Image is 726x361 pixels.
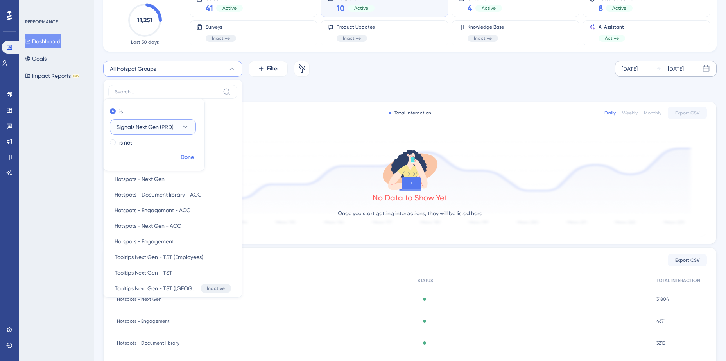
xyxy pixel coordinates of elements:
button: Dashboard [25,34,61,48]
span: Last 30 days [131,39,159,45]
button: Tooltips Next Gen - TST (Employees) [108,249,237,265]
button: Goals [25,52,47,66]
span: Active [354,5,368,11]
div: Daily [604,110,616,116]
span: Hotspots - Engagement [115,237,174,246]
button: Hotspots - Engagement - ACC [108,202,237,218]
span: Knowledge Base [468,24,504,30]
div: Weekly [622,110,638,116]
text: 11,251 [137,16,152,24]
button: Tooltips Next Gen - TST ([GEOGRAPHIC_DATA])Inactive [108,281,237,296]
span: Export CSV [675,110,700,116]
span: Inactive [212,35,230,41]
span: 31804 [656,296,669,302]
label: is [119,107,123,116]
button: Filter [249,61,288,77]
div: No Data to Show Yet [373,192,448,203]
span: Active [482,5,496,11]
span: Inactive [474,35,492,41]
span: Done [181,153,194,162]
button: All Hotspot Groups [103,61,242,77]
span: Hotspots - Engagement - ACC [115,206,190,215]
span: Active [222,5,237,11]
button: Hotspots - Engagement [108,234,237,249]
span: Filter [267,64,279,73]
span: Active [605,35,619,41]
div: Total Interaction [389,110,431,116]
span: Inactive [343,35,361,41]
button: Hotspots - Next Gen [108,171,237,187]
span: Signals Next Gen (PRD) [117,122,174,132]
button: Tooltips Next Gen - TST [108,265,237,281]
input: Search... [115,89,220,95]
div: [DATE] [622,64,638,73]
button: Hotspots - Document library - ACC [108,187,237,202]
span: Hotspots - Next Gen [115,174,165,184]
div: PERFORMANCE [25,19,58,25]
span: All Hotspot Groups [110,64,156,73]
span: AI Assistant [599,24,625,30]
span: 10 [337,3,345,14]
button: Export CSV [668,254,707,266]
button: Impact ReportsBETA [25,69,79,83]
span: Hotspots - Next Gen - ACC [115,221,181,231]
span: Active [612,5,626,11]
span: Surveys [206,24,236,30]
p: Once you start getting interactions, they will be listed here [338,209,482,218]
span: Product Updates [337,24,375,30]
div: BETA [72,74,79,78]
span: STATUS [418,277,433,284]
span: Tooltips Next Gen - TST (Employees) [115,252,203,262]
button: Done [176,150,198,164]
span: Hotspots - Document library - ACC [115,190,201,199]
span: Hotspots - Document library [117,340,179,346]
span: Tooltips Next Gen - TST ([GEOGRAPHIC_DATA]) [115,284,197,293]
span: Hotspots - Engagement [117,318,170,324]
div: [DATE] [668,64,684,73]
button: Hotspots - Next Gen - ACC [108,218,237,234]
button: Export CSV [668,107,707,119]
span: 8 [599,3,603,14]
span: Hotspots - Next Gen [117,296,161,302]
span: Export CSV [675,257,700,263]
span: 41 [206,3,213,14]
button: Signals Next Gen (PRD) [110,119,196,135]
div: Monthly [644,110,661,116]
span: 4 [468,3,472,14]
span: TOTAL INTERACTION [656,277,700,284]
label: is not [119,138,132,147]
span: 3215 [656,340,665,346]
span: Tooltips Next Gen - TST [115,268,172,277]
span: 4671 [656,318,665,324]
span: Inactive [207,285,225,291]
